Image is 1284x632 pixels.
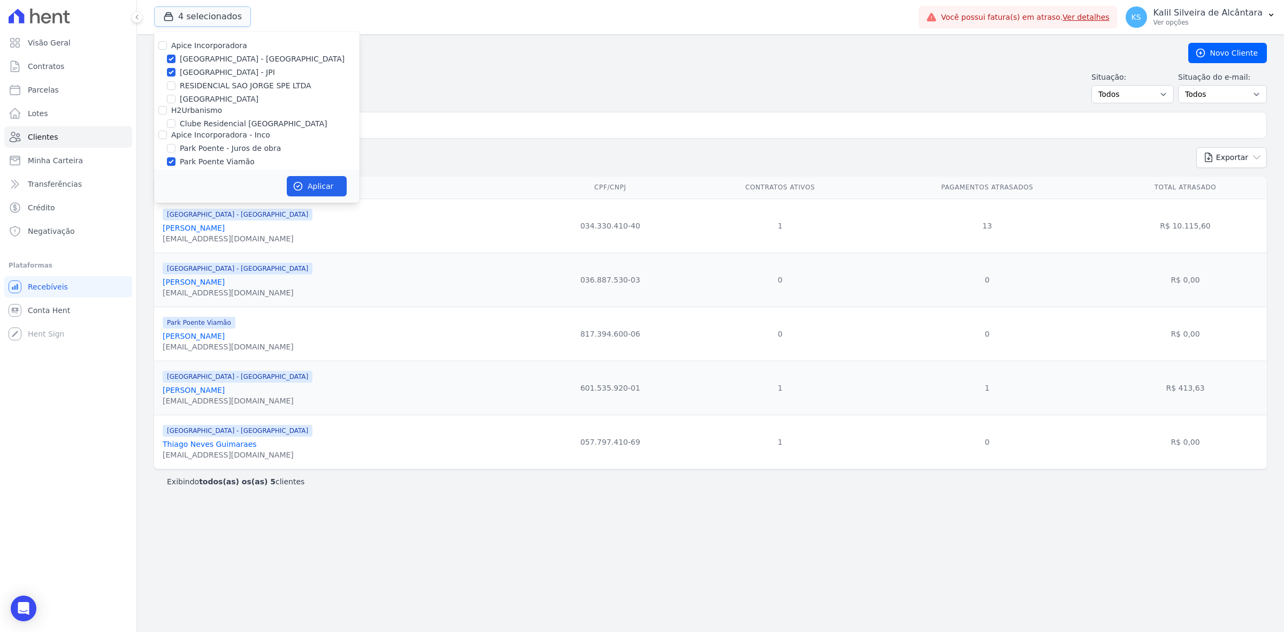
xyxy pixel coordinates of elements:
[1196,147,1267,168] button: Exportar
[870,415,1104,469] td: 0
[690,177,871,199] th: Contratos Ativos
[163,371,312,383] span: [GEOGRAPHIC_DATA] - [GEOGRAPHIC_DATA]
[4,56,132,77] a: Contratos
[531,199,690,253] td: 034.330.410-40
[9,259,128,272] div: Plataformas
[28,226,75,237] span: Negativação
[28,108,48,119] span: Lotes
[174,115,1262,136] input: Buscar por nome, CPF ou e-mail
[4,32,132,54] a: Visão Geral
[531,361,690,415] td: 601.535.920-01
[531,253,690,307] td: 036.887.530-03
[171,131,270,139] label: Apice Incorporadora - Inco
[28,132,58,142] span: Clientes
[1104,253,1267,307] td: R$ 0,00
[1153,18,1263,27] p: Ver opções
[28,155,83,166] span: Minha Carteira
[4,300,132,321] a: Conta Hent
[28,305,70,316] span: Conta Hent
[163,224,225,232] a: [PERSON_NAME]
[180,80,311,92] label: RESIDENCIAL SAO JORGE SPE LTDA
[1091,72,1174,83] label: Situação:
[28,179,82,189] span: Transferências
[163,332,225,340] a: [PERSON_NAME]
[199,477,276,486] b: todos(as) os(as) 5
[28,37,71,48] span: Visão Geral
[870,253,1104,307] td: 0
[163,317,235,329] span: Park Poente Viamão
[4,173,132,195] a: Transferências
[1104,415,1267,469] td: R$ 0,00
[4,79,132,101] a: Parcelas
[531,307,690,361] td: 817.394.600-06
[1117,2,1284,32] button: KS Kalil Silveira de Alcântara Ver opções
[171,41,247,50] label: Apice Incorporadora
[531,415,690,469] td: 057.797.410-69
[4,150,132,171] a: Minha Carteira
[163,395,312,406] div: [EMAIL_ADDRESS][DOMAIN_NAME]
[531,177,690,199] th: CPF/CNPJ
[180,143,281,154] label: Park Poente - Juros de obra
[1104,361,1267,415] td: R$ 413,63
[163,263,312,275] span: [GEOGRAPHIC_DATA] - [GEOGRAPHIC_DATA]
[690,361,871,415] td: 1
[690,415,871,469] td: 1
[28,61,64,72] span: Contratos
[1104,177,1267,199] th: Total Atrasado
[1188,43,1267,63] a: Novo Cliente
[163,450,312,460] div: [EMAIL_ADDRESS][DOMAIN_NAME]
[4,197,132,218] a: Crédito
[154,6,251,27] button: 4 selecionados
[180,118,327,130] label: Clube Residencial [GEOGRAPHIC_DATA]
[163,209,312,220] span: [GEOGRAPHIC_DATA] - [GEOGRAPHIC_DATA]
[163,278,225,286] a: [PERSON_NAME]
[870,199,1104,253] td: 13
[690,199,871,253] td: 1
[154,43,1171,63] h2: Clientes
[690,253,871,307] td: 0
[4,220,132,242] a: Negativação
[1104,199,1267,253] td: R$ 10.115,60
[180,54,345,65] label: [GEOGRAPHIC_DATA] - [GEOGRAPHIC_DATA]
[11,596,36,621] div: Open Intercom Messenger
[180,67,275,78] label: [GEOGRAPHIC_DATA] - JPI
[171,106,222,115] label: H2Urbanismo
[163,386,225,394] a: [PERSON_NAME]
[4,126,132,148] a: Clientes
[28,202,55,213] span: Crédito
[870,361,1104,415] td: 1
[163,440,257,448] a: Thiago Neves Guimaraes
[1104,307,1267,361] td: R$ 0,00
[690,307,871,361] td: 0
[163,287,312,298] div: [EMAIL_ADDRESS][DOMAIN_NAME]
[28,85,59,95] span: Parcelas
[180,94,258,105] label: [GEOGRAPHIC_DATA]
[941,12,1110,23] span: Você possui fatura(s) em atraso.
[1178,72,1267,83] label: Situação do e-mail:
[4,276,132,298] a: Recebíveis
[1132,13,1141,21] span: KS
[287,176,347,196] button: Aplicar
[167,476,304,487] p: Exibindo clientes
[870,177,1104,199] th: Pagamentos Atrasados
[163,233,312,244] div: [EMAIL_ADDRESS][DOMAIN_NAME]
[28,281,68,292] span: Recebíveis
[4,103,132,124] a: Lotes
[1063,13,1110,21] a: Ver detalhes
[163,425,312,437] span: [GEOGRAPHIC_DATA] - [GEOGRAPHIC_DATA]
[163,341,294,352] div: [EMAIL_ADDRESS][DOMAIN_NAME]
[1153,7,1263,18] p: Kalil Silveira de Alcântara
[180,156,255,167] label: Park Poente Viamão
[870,307,1104,361] td: 0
